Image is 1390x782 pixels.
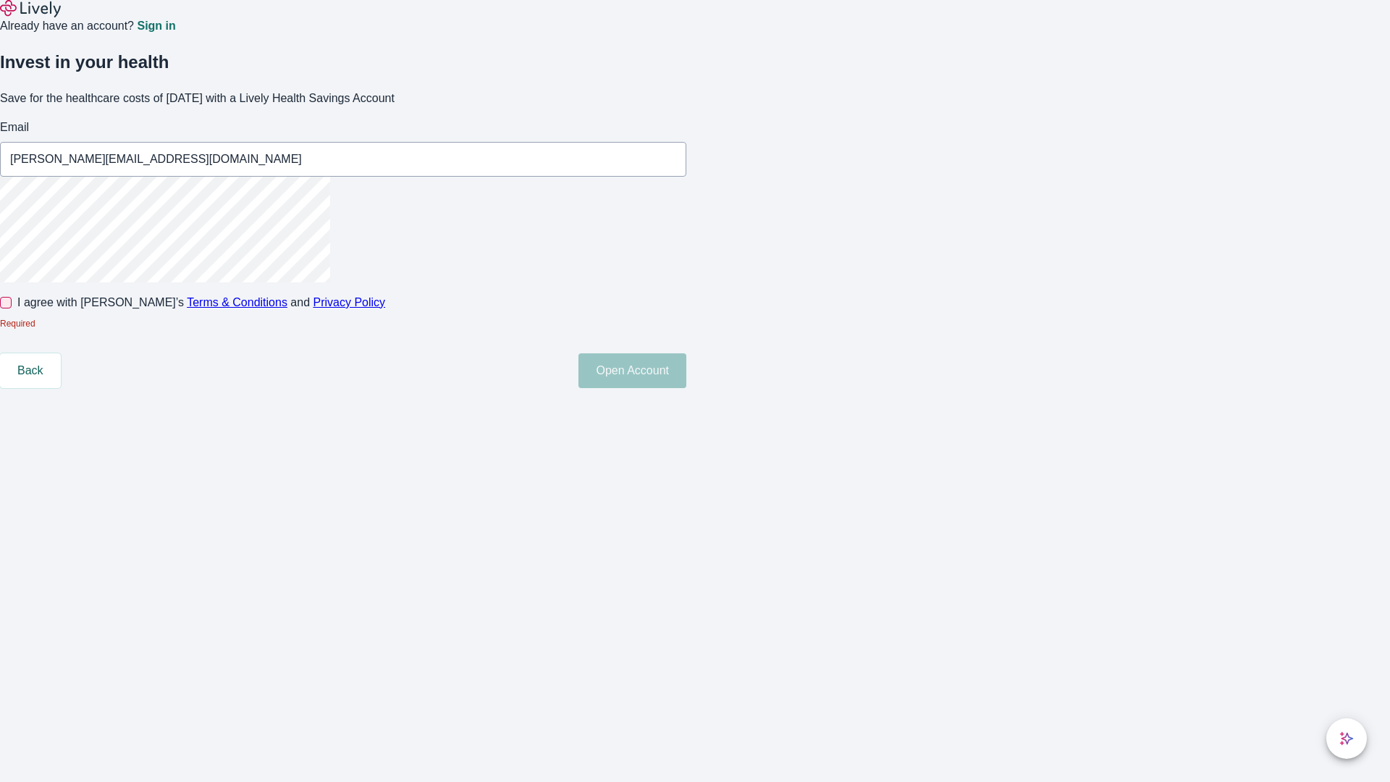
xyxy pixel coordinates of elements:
[187,296,287,308] a: Terms & Conditions
[313,296,386,308] a: Privacy Policy
[17,294,385,311] span: I agree with [PERSON_NAME]’s and
[1326,718,1367,759] button: chat
[137,20,175,32] a: Sign in
[1339,731,1354,746] svg: Lively AI Assistant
